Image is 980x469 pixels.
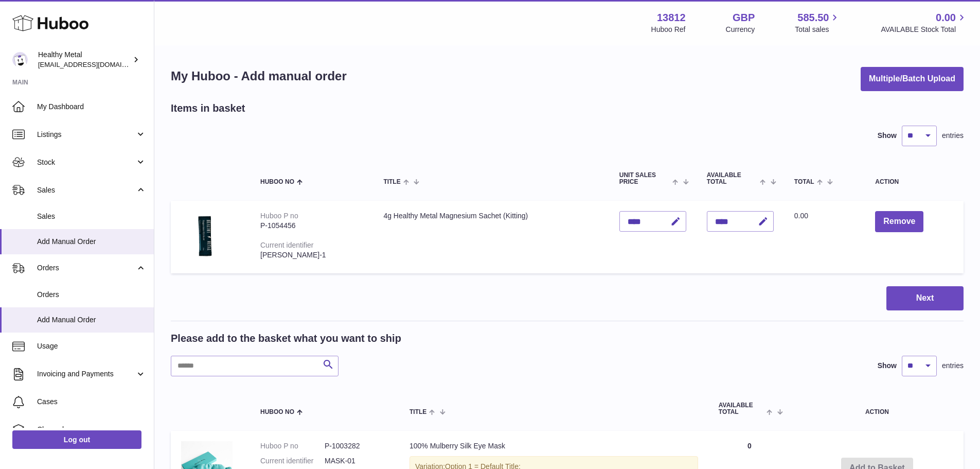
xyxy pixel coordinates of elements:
[171,101,245,115] h2: Items in basket
[37,237,146,247] span: Add Manual Order
[260,456,325,466] dt: Current identifier
[260,179,294,185] span: Huboo no
[12,430,141,449] a: Log out
[38,50,131,70] div: Healthy Metal
[886,286,964,310] button: Next
[409,409,426,415] span: Title
[373,201,609,273] td: 4g Healthy Metal Magnesium Sachet (Kitting)
[936,11,956,25] span: 0.00
[260,250,363,260] div: [PERSON_NAME]-1
[795,25,841,34] span: Total sales
[37,341,146,351] span: Usage
[12,52,28,67] img: internalAdmin-13812@internal.huboo.com
[383,179,400,185] span: Title
[651,25,686,34] div: Huboo Ref
[325,456,389,466] dd: MASK-01
[260,241,314,249] div: Current identifier
[260,212,298,220] div: Huboo P no
[325,441,389,451] dd: P-1003282
[37,185,135,195] span: Sales
[942,131,964,141] span: entries
[37,102,146,112] span: My Dashboard
[875,179,953,185] div: Action
[794,212,808,220] span: 0.00
[171,68,347,84] h1: My Huboo - Add manual order
[795,11,841,34] a: 585.50 Total sales
[726,25,755,34] div: Currency
[37,290,146,300] span: Orders
[260,221,363,231] div: P-1054456
[719,402,764,415] span: AVAILABLE Total
[797,11,829,25] span: 585.50
[37,315,146,325] span: Add Manual Order
[37,425,146,435] span: Channels
[794,179,814,185] span: Total
[38,60,151,68] span: [EMAIL_ADDRESS][DOMAIN_NAME]
[881,25,968,34] span: AVAILABLE Stock Total
[181,211,233,260] img: 4g Healthy Metal Magnesium Sachet (Kitting)
[657,11,686,25] strong: 13812
[260,409,294,415] span: Huboo no
[37,130,135,140] span: Listings
[619,172,670,185] span: Unit Sales Price
[875,211,923,232] button: Remove
[878,361,897,371] label: Show
[791,392,964,426] th: Action
[881,11,968,34] a: 0.00 AVAILABLE Stock Total
[37,397,146,407] span: Cases
[37,158,135,167] span: Stock
[942,361,964,371] span: entries
[861,67,964,91] button: Multiple/Batch Upload
[37,212,146,221] span: Sales
[37,263,135,273] span: Orders
[707,172,758,185] span: AVAILABLE Total
[733,11,755,25] strong: GBP
[37,369,135,379] span: Invoicing and Payments
[171,332,401,345] h2: Please add to the basket what you want to ship
[260,441,325,451] dt: Huboo P no
[878,131,897,141] label: Show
